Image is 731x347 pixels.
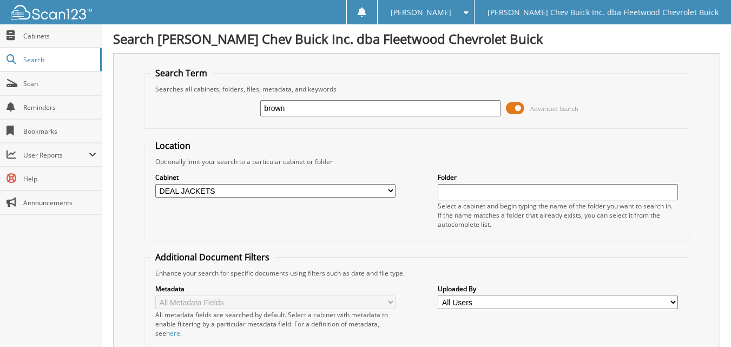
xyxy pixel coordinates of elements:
[438,173,678,182] label: Folder
[530,104,578,113] span: Advanced Search
[155,173,396,182] label: Cabinet
[166,329,180,338] a: here
[23,31,96,41] span: Cabinets
[23,198,96,207] span: Announcements
[23,103,96,112] span: Reminders
[150,269,683,278] div: Enhance your search for specific documents using filters such as date and file type.
[150,251,275,263] legend: Additional Document Filters
[23,174,96,184] span: Help
[23,79,96,88] span: Scan
[11,5,92,19] img: scan123-logo-white.svg
[438,201,678,229] div: Select a cabinet and begin typing the name of the folder you want to search in. If the name match...
[488,9,719,16] span: [PERSON_NAME] Chev Buick Inc. dba Fleetwood Chevrolet Buick
[150,67,213,79] legend: Search Term
[677,295,731,347] iframe: Chat Widget
[23,127,96,136] span: Bookmarks
[150,140,196,152] legend: Location
[150,157,683,166] div: Optionally limit your search to a particular cabinet or folder
[23,150,89,160] span: User Reports
[23,55,95,64] span: Search
[155,284,396,293] label: Metadata
[391,9,451,16] span: [PERSON_NAME]
[150,84,683,94] div: Searches all cabinets, folders, files, metadata, and keywords
[438,284,678,293] label: Uploaded By
[113,30,720,48] h1: Search [PERSON_NAME] Chev Buick Inc. dba Fleetwood Chevrolet Buick
[155,310,396,338] div: All metadata fields are searched by default. Select a cabinet with metadata to enable filtering b...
